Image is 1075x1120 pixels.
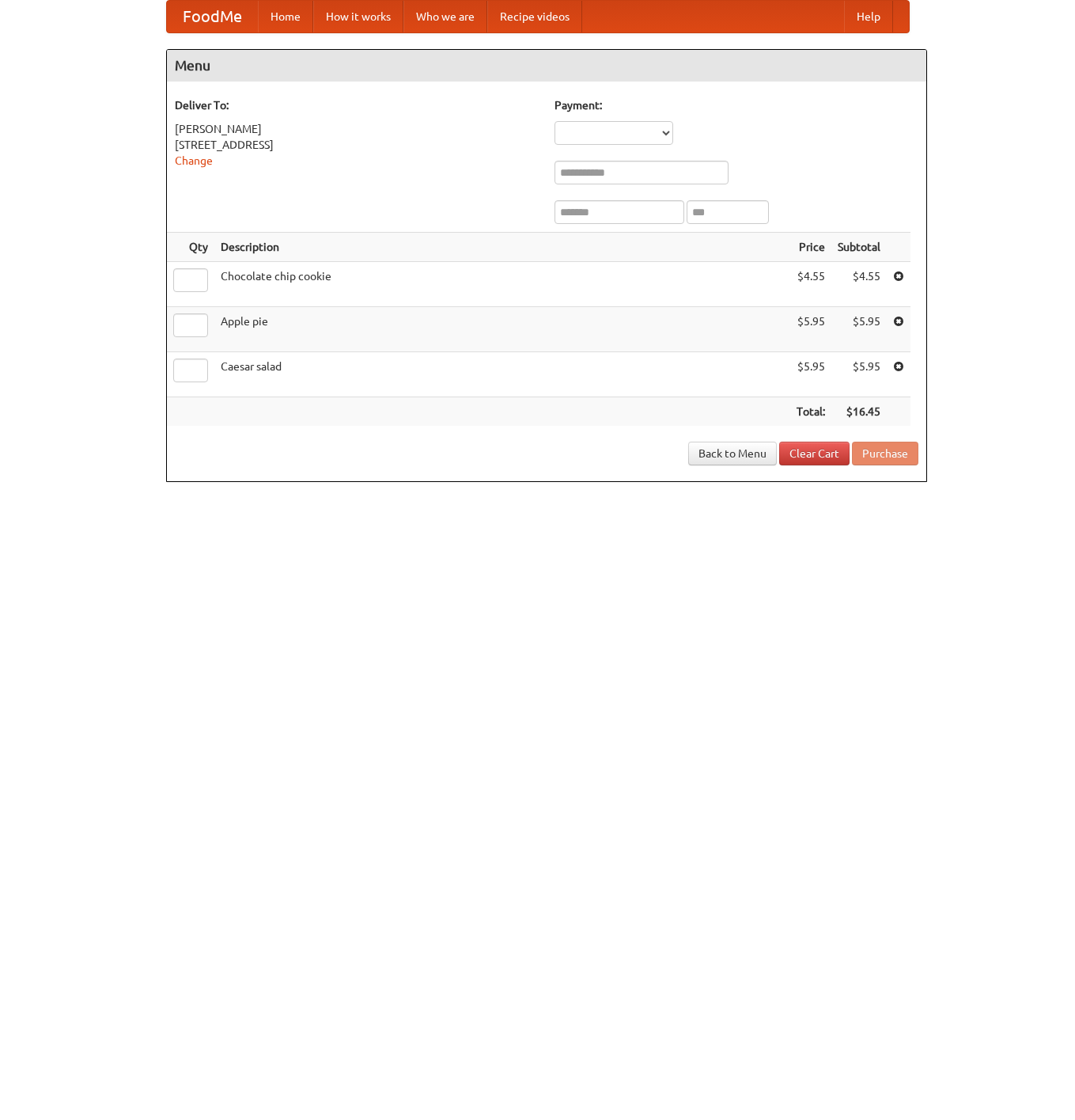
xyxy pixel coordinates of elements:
[167,233,214,262] th: Qty
[790,307,831,352] td: $5.95
[167,1,258,32] a: FoodMe
[790,397,831,427] th: Total:
[790,352,831,397] td: $5.95
[175,137,539,153] div: [STREET_ADDRESS]
[831,352,887,397] td: $5.95
[831,233,887,262] th: Subtotal
[214,233,790,262] th: Description
[779,442,850,465] a: Clear Cart
[844,1,893,32] a: Help
[555,97,918,113] h5: Payment:
[487,1,582,32] a: Recipe videos
[167,50,926,82] h4: Menu
[175,121,539,137] div: [PERSON_NAME]
[214,307,790,352] td: Apple pie
[313,1,403,32] a: How it works
[790,233,831,262] th: Price
[831,397,887,427] th: $16.45
[175,97,539,113] h5: Deliver To:
[831,307,887,352] td: $5.95
[852,442,918,465] button: Purchase
[403,1,487,32] a: Who we are
[214,352,790,397] td: Caesar salad
[214,262,790,307] td: Chocolate chip cookie
[688,442,777,465] a: Back to Menu
[258,1,313,32] a: Home
[831,262,887,307] td: $4.55
[175,154,213,167] a: Change
[790,262,831,307] td: $4.55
